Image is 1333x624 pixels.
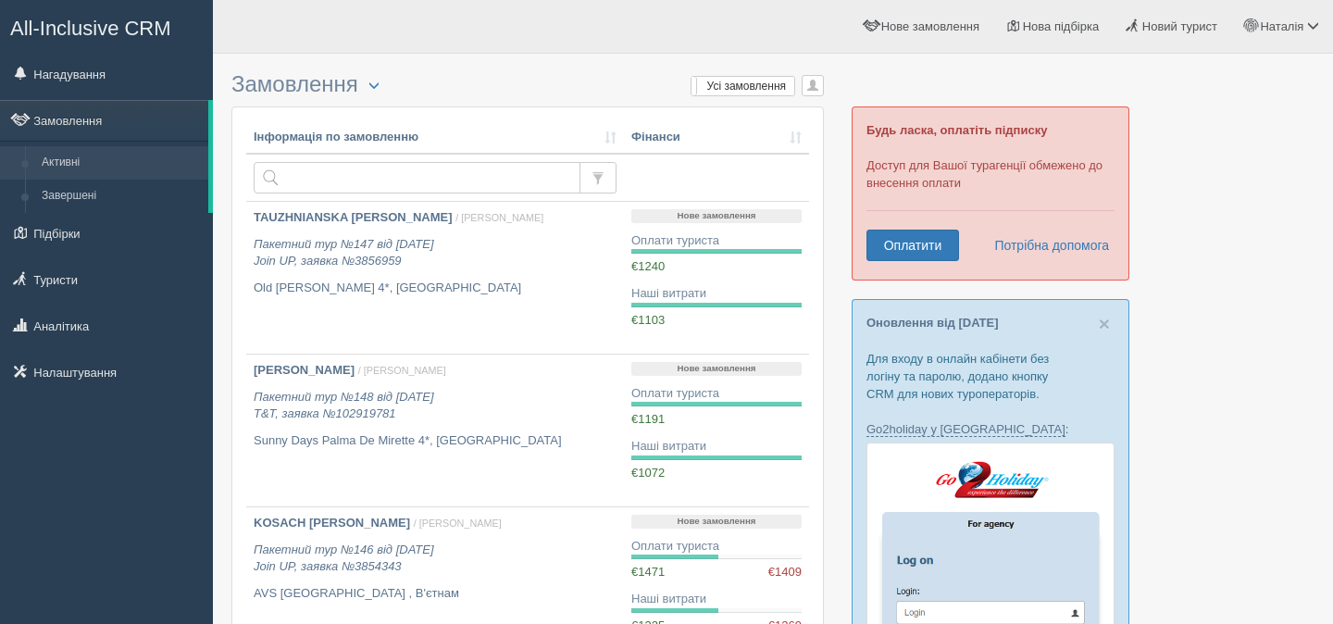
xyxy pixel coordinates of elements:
[33,180,208,213] a: Завершені
[881,19,979,33] span: Нове замовлення
[1099,314,1110,333] button: Close
[455,212,543,223] span: / [PERSON_NAME]
[254,543,434,574] i: Пакетний тур №146 від [DATE] Join UP, заявка №3854343
[866,420,1115,438] p: :
[631,438,802,456] div: Наші витрати
[631,285,802,303] div: Наші витрати
[852,106,1129,281] div: Доступ для Вашої турагенції обмежено до внесення оплати
[254,585,617,603] p: AVS [GEOGRAPHIC_DATA] , В'єтнам
[1142,19,1217,33] span: Новий турист
[254,363,355,377] b: [PERSON_NAME]
[414,518,502,529] span: / [PERSON_NAME]
[358,365,446,376] span: / [PERSON_NAME]
[254,432,617,450] p: Sunny Days Palma De Mirette 4*, [GEOGRAPHIC_DATA]
[1260,19,1303,33] span: Наталія
[631,259,665,273] span: €1240
[866,230,959,261] a: Оплатити
[254,237,434,268] i: Пакетний тур №147 від [DATE] Join UP, заявка №3856959
[631,538,802,555] div: Оплати туриста
[631,313,665,327] span: €1103
[631,565,665,579] span: €1471
[866,350,1115,403] p: Для входу в онлайн кабінети без логіну та паролю, додано кнопку CRM для нових туроператорів.
[1023,19,1100,33] span: Нова підбірка
[631,515,802,529] p: Нове замовлення
[1,1,212,52] a: All-Inclusive CRM
[254,210,453,224] b: TAUZHNIANSKA [PERSON_NAME]
[254,280,617,297] p: Old [PERSON_NAME] 4*, [GEOGRAPHIC_DATA]
[10,17,171,40] span: All-Inclusive CRM
[631,232,802,250] div: Оплати туриста
[631,412,665,426] span: €1191
[768,564,802,581] span: €1409
[231,72,824,97] h3: Замовлення
[254,129,617,146] a: Інформація по замовленню
[254,162,580,193] input: Пошук за номером замовлення, ПІБ або паспортом туриста
[631,466,665,480] span: €1072
[866,316,999,330] a: Оновлення від [DATE]
[246,355,624,506] a: [PERSON_NAME] / [PERSON_NAME] Пакетний тур №148 від [DATE]T&T, заявка №102919781 Sunny Days Palma...
[866,123,1047,137] b: Будь ласка, оплатіть підписку
[631,591,802,608] div: Наші витрати
[866,422,1065,437] a: Go2holiday у [GEOGRAPHIC_DATA]
[982,230,1110,261] a: Потрібна допомога
[33,146,208,180] a: Активні
[691,77,794,95] label: Усі замовлення
[631,385,802,403] div: Оплати туриста
[631,129,802,146] a: Фінанси
[631,209,802,223] p: Нове замовлення
[254,390,434,421] i: Пакетний тур №148 від [DATE] T&T, заявка №102919781
[246,202,624,354] a: TAUZHNIANSKA [PERSON_NAME] / [PERSON_NAME] Пакетний тур №147 від [DATE]Join UP, заявка №3856959 O...
[631,362,802,376] p: Нове замовлення
[1099,313,1110,334] span: ×
[254,516,410,530] b: KOSACH [PERSON_NAME]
